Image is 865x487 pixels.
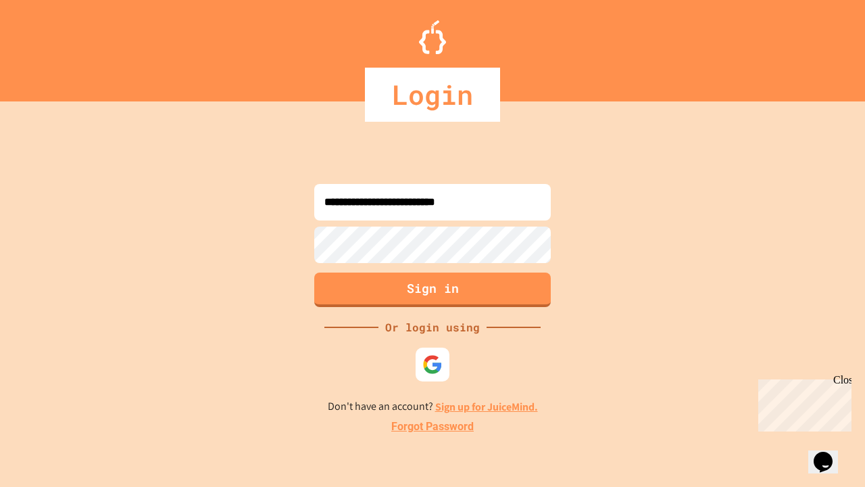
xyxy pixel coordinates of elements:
[391,419,474,435] a: Forgot Password
[419,20,446,54] img: Logo.svg
[753,374,851,432] iframe: chat widget
[365,68,500,122] div: Login
[808,433,851,473] iframe: chat widget
[378,319,487,335] div: Or login using
[5,5,93,86] div: Chat with us now!Close
[314,273,551,307] button: Sign in
[435,400,538,414] a: Sign up for JuiceMind.
[422,354,443,375] img: google-icon.svg
[328,398,538,415] p: Don't have an account?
